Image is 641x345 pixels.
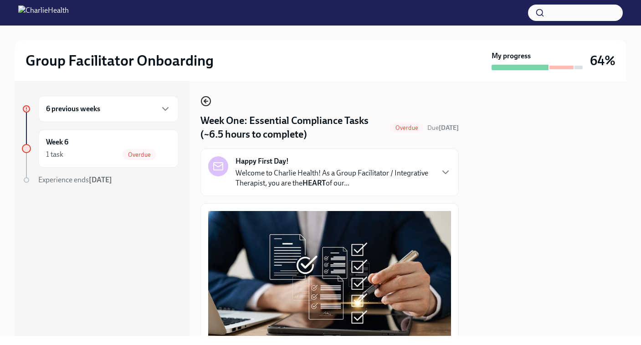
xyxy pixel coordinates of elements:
[492,51,531,61] strong: My progress
[26,51,214,70] h2: Group Facilitator Onboarding
[200,114,386,141] h4: Week One: Essential Compliance Tasks (~6.5 hours to complete)
[427,124,459,132] span: Due
[89,175,112,184] strong: [DATE]
[46,104,100,114] h6: 6 previous weeks
[208,211,451,338] button: Zoom image
[439,124,459,132] strong: [DATE]
[236,168,433,188] p: Welcome to Charlie Health! As a Group Facilitator / Integrative Therapist, you are the of our...
[46,137,68,147] h6: Week 6
[123,151,156,158] span: Overdue
[590,52,615,69] h3: 64%
[22,129,179,168] a: Week 61 taskOverdue
[427,124,459,132] span: July 28th, 2025 10:00
[46,149,63,160] div: 1 task
[390,124,424,131] span: Overdue
[18,5,69,20] img: CharlieHealth
[38,96,179,122] div: 6 previous weeks
[38,175,112,184] span: Experience ends
[303,179,326,187] strong: HEART
[236,156,289,166] strong: Happy First Day!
